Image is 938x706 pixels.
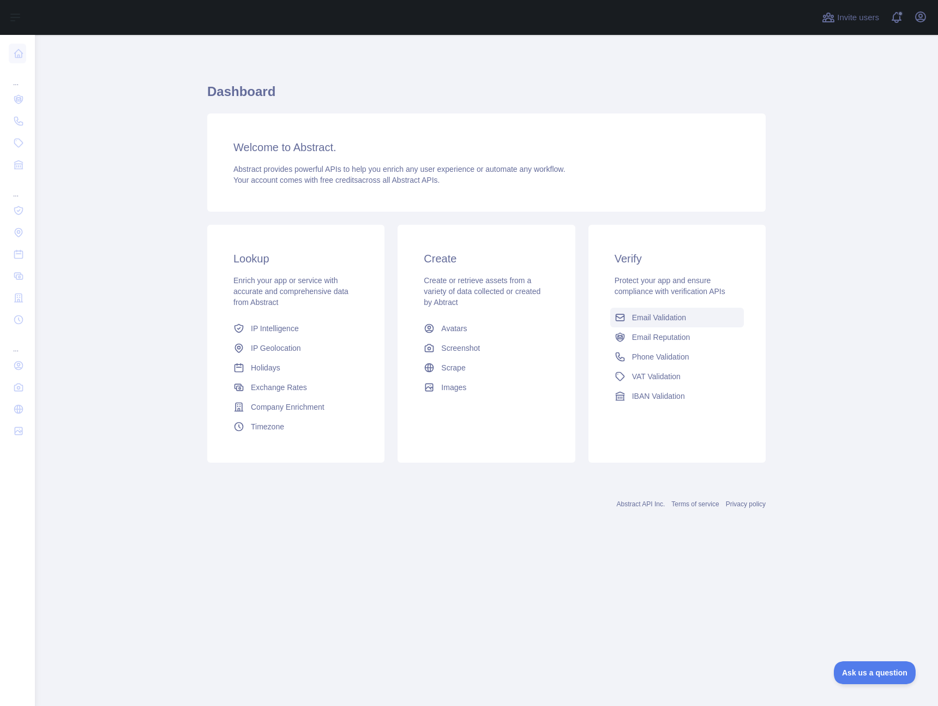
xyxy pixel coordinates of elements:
[233,276,348,307] span: Enrich your app or service with accurate and comprehensive data from Abstract
[441,323,467,334] span: Avatars
[233,176,440,184] span: Your account comes with across all Abstract APIs.
[441,382,466,393] span: Images
[419,358,553,378] a: Scrape
[251,323,299,334] span: IP Intelligence
[419,319,553,338] a: Avatars
[229,319,363,338] a: IP Intelligence
[726,500,766,508] a: Privacy policy
[9,332,26,354] div: ...
[610,347,744,367] a: Phone Validation
[615,251,739,266] h3: Verify
[251,362,280,373] span: Holidays
[320,176,358,184] span: free credits
[229,417,363,436] a: Timezone
[9,65,26,87] div: ...
[610,327,744,347] a: Email Reputation
[610,367,744,386] a: VAT Validation
[610,308,744,327] a: Email Validation
[671,500,719,508] a: Terms of service
[233,140,739,155] h3: Welcome to Abstract.
[834,661,916,684] iframe: Toggle Customer Support
[617,500,665,508] a: Abstract API Inc.
[615,276,725,296] span: Protect your app and ensure compliance with verification APIs
[9,177,26,199] div: ...
[419,378,553,397] a: Images
[233,251,358,266] h3: Lookup
[632,312,686,323] span: Email Validation
[837,11,879,24] span: Invite users
[632,371,681,382] span: VAT Validation
[632,332,690,343] span: Email Reputation
[233,165,566,173] span: Abstract provides powerful APIs to help you enrich any user experience or automate any workflow.
[419,338,553,358] a: Screenshot
[424,251,549,266] h3: Create
[610,386,744,406] a: IBAN Validation
[229,378,363,397] a: Exchange Rates
[229,338,363,358] a: IP Geolocation
[229,358,363,378] a: Holidays
[251,421,284,432] span: Timezone
[207,83,766,109] h1: Dashboard
[632,351,689,362] span: Phone Validation
[632,391,685,402] span: IBAN Validation
[251,382,307,393] span: Exchange Rates
[441,362,465,373] span: Scrape
[229,397,363,417] a: Company Enrichment
[820,9,881,26] button: Invite users
[251,343,301,354] span: IP Geolocation
[251,402,324,412] span: Company Enrichment
[424,276,540,307] span: Create or retrieve assets from a variety of data collected or created by Abtract
[441,343,480,354] span: Screenshot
